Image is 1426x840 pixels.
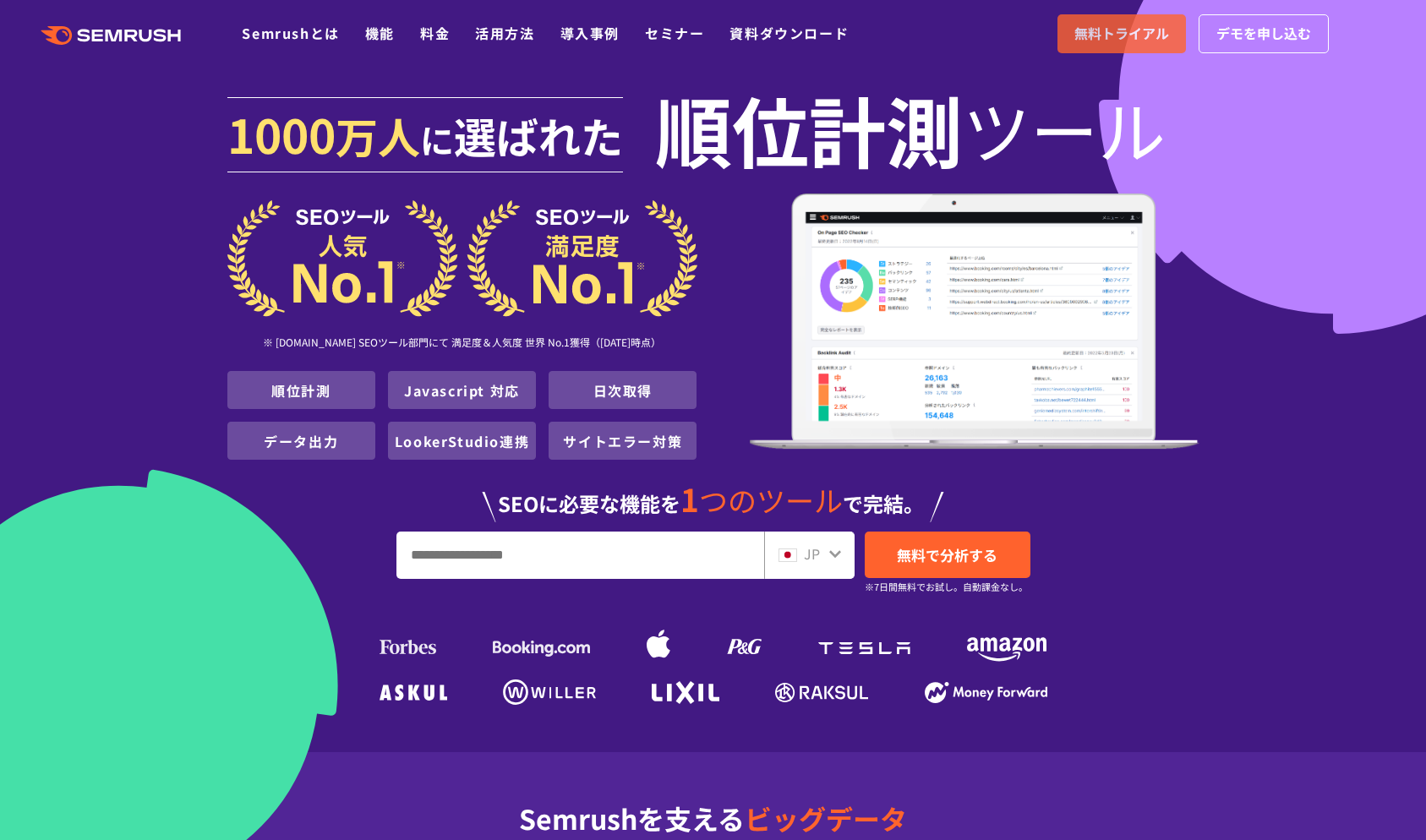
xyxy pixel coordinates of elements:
span: 選ばれた [454,105,623,166]
a: セミナー [645,23,704,43]
div: SEOに必要な機能を [227,466,1199,522]
span: JP [804,543,820,564]
span: デモを申し込む [1216,23,1311,45]
span: 1 [680,476,699,521]
span: 1000 [227,100,336,167]
a: 順位計測 [271,380,331,401]
small: ※7日間無料でお試し。自動課金なし。 [865,579,1028,595]
span: 万人 [336,105,420,166]
span: 順位計測 [655,95,963,162]
span: に [420,115,454,164]
a: Semrushとは [242,23,339,43]
span: つのツール [699,479,843,521]
span: ビッグデータ [745,799,907,837]
a: LookerStudio連携 [395,431,529,451]
a: デモを申し込む [1199,14,1329,53]
a: 資料ダウンロード [729,23,849,43]
a: 無料トライアル [1057,14,1186,53]
input: URL、キーワードを入力してください [397,532,763,578]
a: 料金 [420,23,450,43]
span: 無料で分析する [897,544,997,565]
a: 無料で分析する [865,532,1030,578]
a: サイトエラー対策 [563,431,682,451]
a: Javascript 対応 [404,380,520,401]
a: 日次取得 [593,380,653,401]
a: データ出力 [264,431,338,451]
a: 導入事例 [560,23,620,43]
span: ツール [963,95,1166,162]
a: 活用方法 [475,23,534,43]
div: ※ [DOMAIN_NAME] SEOツール部門にて 満足度＆人気度 世界 No.1獲得（[DATE]時点） [227,317,697,371]
a: 機能 [365,23,395,43]
span: で完結。 [843,488,924,518]
span: 無料トライアル [1074,23,1169,45]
